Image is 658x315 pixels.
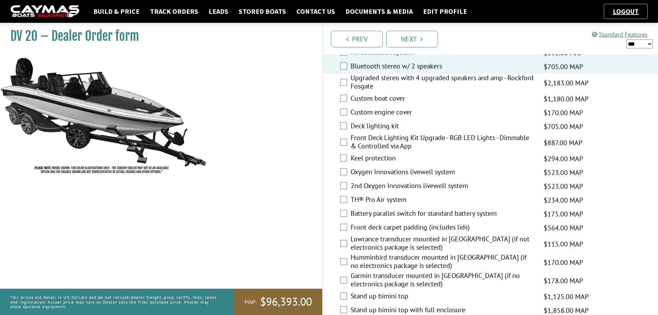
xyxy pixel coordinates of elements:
[10,291,219,312] p: *All prices are Retail in US Dollars and do not include dealer freight, prep, tariffs, fees, taxe...
[351,253,535,271] label: Humminbird transducer mounted in [GEOGRAPHIC_DATA] (if no electronics package is selected)
[544,94,589,104] span: $1,180.00 MAP
[245,298,257,306] span: MAP:
[351,271,535,290] label: Garmin transducer mounted in [GEOGRAPHIC_DATA] (if no electronics package is selected)
[351,122,535,132] label: Deck lighting kit
[351,195,535,205] label: TH® Pro Air system
[544,121,583,132] span: $705.00 MAP
[386,31,438,47] a: Next
[331,31,383,47] a: Prev
[342,7,416,16] a: Documents & Media
[544,291,589,302] span: $1,125.00 MAP
[544,276,583,286] span: $178.00 MAP
[351,168,535,178] label: Oxygen Innovations livewell system
[293,7,338,16] a: Contact Us
[351,182,535,192] label: 2nd Oxygen Innovations livewell system
[351,223,535,233] label: Front deck carpet padding (includes lids)
[544,167,583,178] span: $523.00 MAP
[544,239,583,249] span: $115.00 MAP
[351,209,535,219] label: Battery parallel switch for standard battery system
[544,257,583,268] span: $170.00 MAP
[420,7,470,16] a: Edit Profile
[544,78,589,88] span: $2,183.00 MAP
[351,94,535,104] label: Custom boat cover
[544,209,583,219] span: $175.00 MAP
[351,154,535,164] label: Keel protection
[351,62,535,72] label: Bluetooth stereo w/ 2 speakers
[544,223,583,233] span: $564.00 MAP
[544,181,583,192] span: $523.00 MAP
[90,7,143,16] a: Build & Price
[351,108,535,118] label: Custom engine cover
[205,7,232,16] a: Leads
[351,74,535,92] label: Upgraded stereo with 4 upgraded speakers and amp - Rockford Fosgate
[592,30,648,38] a: Standard Features
[609,7,642,16] a: Logout
[544,195,583,205] span: $234.00 MAP
[10,5,79,18] img: caymas-dealer-connect-2ed40d3bc7270c1d8d7ffb4b79bf05adc795679939227970def78ec6f6c03838.gif
[351,235,535,253] label: Lowrance transducer mounted in [GEOGRAPHIC_DATA] (if not electronics package is selected)
[10,28,305,44] h1: DV 20 – Dealer Order form
[351,133,535,152] label: Front Deck Lighting Kit Upgrade - RGB LED Lights - Dimmable & Controlled via App
[544,62,583,72] span: $705.00 MAP
[235,7,289,16] a: Stored Boats
[146,7,202,16] a: Track Orders
[351,292,535,302] label: Stand up bimini top
[544,154,583,164] span: $294.00 MAP
[544,108,583,118] span: $170.00 MAP
[260,295,312,309] span: $96,393.00
[234,289,322,315] a: MAP:$96,393.00
[544,138,582,148] span: $887.00 MAP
